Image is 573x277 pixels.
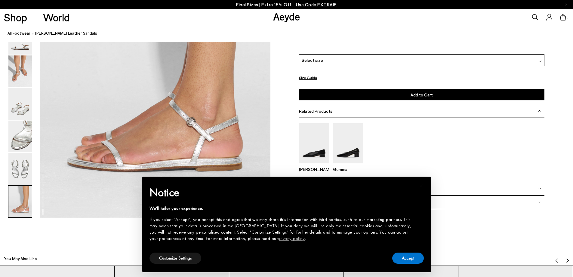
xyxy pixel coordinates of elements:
img: svg%3E [538,201,541,204]
button: Next slide [565,254,570,263]
p: Gemma [333,167,363,172]
div: We'll tailor your experience. [149,205,414,212]
div: If you select "Accept", you accept this and agree that we may share this information with third p... [149,216,414,242]
button: Size Guide [299,74,317,81]
button: Previous slide [554,254,559,263]
img: Nettie Leather Sandals - Image 4 [8,121,32,152]
a: Delia Low-Heeled Ballet Pumps [PERSON_NAME] [299,159,329,172]
button: Customize Settings [149,253,201,264]
img: svg%3E [565,258,570,263]
a: Gemma Block Heel Pumps Gemma [333,159,363,172]
button: Add to Cart [299,89,544,100]
img: Nettie Leather Sandals - Image 3 [8,88,32,120]
img: Gemma Block Heel Pumps [333,123,363,163]
a: 0 [560,14,566,20]
a: privacy policy [278,235,305,241]
img: Nettie Leather Sandals - Image 6 [8,186,32,217]
button: Close this notice [414,178,429,193]
span: Select size [302,57,323,63]
nav: breadcrumb [8,25,573,42]
img: Delia Low-Heeled Ballet Pumps [299,123,329,163]
a: Aeyde [273,10,300,23]
span: 0 [566,16,569,19]
span: Related Products [299,109,332,114]
button: Accept [392,253,424,264]
img: svg%3E [554,258,559,263]
a: Shop [4,12,27,23]
span: Navigate to /collections/ss25-final-sizes [296,2,337,7]
a: World [43,12,70,23]
img: svg%3E [538,109,541,112]
img: svg%3E [538,187,541,190]
a: All Footwear [8,30,30,36]
h2: Notice [149,185,414,200]
img: Nettie Leather Sandals - Image 5 [8,153,32,185]
span: [PERSON_NAME] Leather Sandals [35,30,97,36]
p: Final Sizes | Extra 15% Off [236,1,337,8]
span: × [419,181,423,190]
p: [PERSON_NAME] [299,167,329,172]
img: Nettie Leather Sandals - Image 2 [8,55,32,87]
span: Add to Cart [411,92,433,97]
h2: You May Also Like [4,256,37,262]
img: svg%3E [539,60,542,63]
